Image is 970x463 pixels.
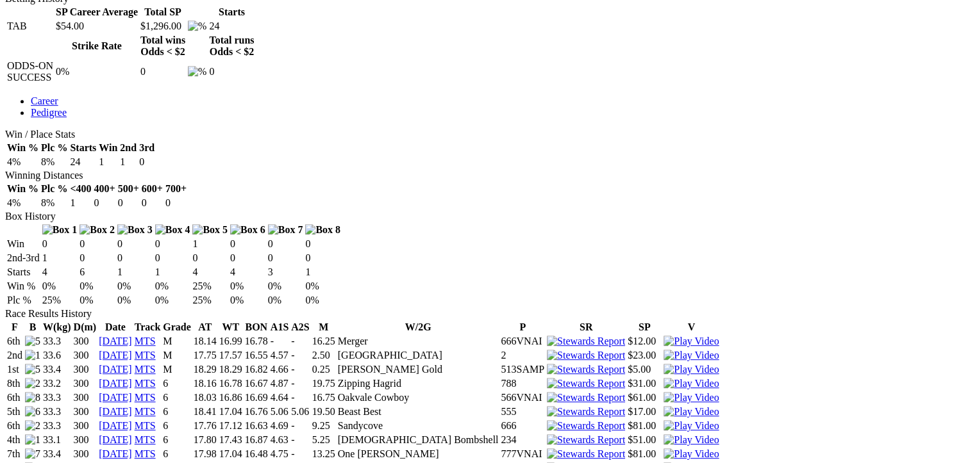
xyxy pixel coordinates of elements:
[6,20,54,33] td: TAB
[193,335,217,348] td: 18.14
[135,448,156,459] a: MTS
[140,6,186,19] th: Total SP
[6,405,23,418] td: 5th
[267,266,304,279] td: 3
[270,405,289,418] td: 5.06
[73,391,97,404] td: 300
[312,419,336,432] td: 9.25
[135,392,156,403] a: MTS
[162,419,192,432] td: 6
[244,405,269,418] td: 16.76
[24,321,41,334] th: B
[31,95,58,106] a: Career
[305,280,341,293] td: 0%
[290,335,310,348] td: -
[42,266,78,279] td: 4
[305,238,341,250] td: 0
[6,60,54,84] td: ODDS-ON SUCCESS
[312,448,336,460] td: 13.25
[6,419,23,432] td: 6th
[193,349,217,362] td: 17.75
[99,406,132,417] a: [DATE]
[270,434,289,446] td: 4.63
[193,391,217,404] td: 18.03
[664,350,719,361] img: Play Video
[193,321,217,334] th: AT
[55,6,138,19] th: SP Career Average
[547,434,625,446] img: Stewards Report
[627,448,662,460] td: $81.00
[6,321,23,334] th: F
[627,363,662,376] td: $5.00
[6,156,39,168] td: 4%
[69,156,97,168] td: 24
[267,294,304,307] td: 0%
[547,406,625,418] img: Stewards Report
[6,238,40,250] td: Win
[270,349,289,362] td: 4.57
[270,363,289,376] td: 4.66
[290,349,310,362] td: -
[312,349,336,362] td: 2.50
[119,156,137,168] td: 1
[73,349,97,362] td: 300
[663,321,719,334] th: V
[42,405,72,418] td: 33.3
[208,6,255,19] th: Starts
[42,448,72,460] td: 33.4
[79,266,115,279] td: 6
[192,294,228,307] td: 25%
[500,349,545,362] td: 2
[162,321,192,334] th: Grade
[69,142,97,154] th: Starts
[117,183,140,195] th: 500+
[140,60,186,84] td: 0
[208,34,255,58] th: Total runs Odds < $2
[664,392,719,403] img: Play Video
[135,336,156,346] a: MTS
[244,419,269,432] td: 16.63
[6,252,40,264] td: 2nd-3rd
[25,364,40,375] img: 5
[664,434,719,445] a: View replay
[6,280,40,293] td: Win %
[117,252,153,264] td: 0
[270,448,289,460] td: 4.75
[155,280,191,293] td: 0%
[135,434,156,445] a: MTS
[25,434,40,446] img: 1
[627,321,662,334] th: SP
[547,336,625,347] img: Stewards Report
[219,363,243,376] td: 18.29
[337,321,499,334] th: W/2G
[337,335,499,348] td: Merger
[6,349,23,362] td: 2nd
[94,197,116,209] td: 0
[192,266,228,279] td: 4
[664,378,719,389] img: Play Video
[627,405,662,418] td: $17.00
[141,183,163,195] th: 600+
[546,321,626,334] th: SR
[627,391,662,404] td: $61.00
[337,349,499,362] td: [GEOGRAPHIC_DATA]
[664,448,719,460] img: Play Video
[162,363,192,376] td: M
[69,183,92,195] th: <400
[25,406,40,418] img: 6
[42,252,78,264] td: 1
[627,377,662,390] td: $31.00
[55,60,138,84] td: 0%
[664,392,719,403] a: View replay
[119,142,137,154] th: 2nd
[193,448,217,460] td: 17.98
[42,349,72,362] td: 33.6
[42,224,78,236] img: Box 1
[547,378,625,389] img: Stewards Report
[270,391,289,404] td: 4.64
[162,377,192,390] td: 6
[500,448,545,460] td: 777VNAI
[664,420,719,431] a: View replay
[55,20,138,33] td: $54.00
[135,364,156,375] a: MTS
